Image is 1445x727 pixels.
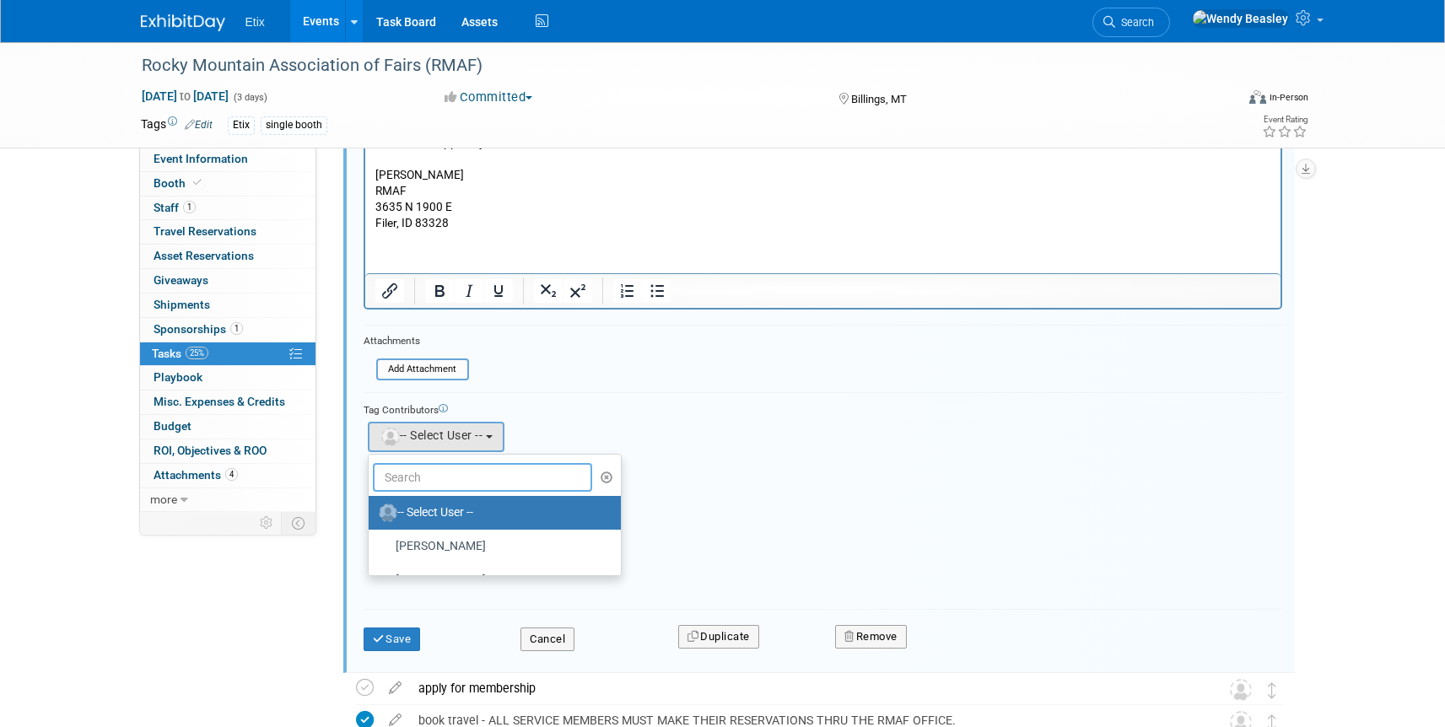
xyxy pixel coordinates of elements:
button: Cancel [520,627,574,651]
button: Subscript [534,279,563,303]
button: Numbered list [613,279,642,303]
span: Travel Reservations [154,224,256,238]
span: Booth [154,176,205,190]
button: Underline [484,279,513,303]
a: ROI, Objectives & ROO [140,439,315,463]
span: ROI, Objectives & ROO [154,444,267,457]
div: In-Person [1269,91,1308,104]
button: -- Select User -- [368,422,504,452]
iframe: Rich Text Area [365,128,1281,273]
button: Remove [835,625,907,649]
span: Budget [154,419,191,433]
div: Rocky Mountain Association of Fairs (RMAF) [136,51,1210,81]
span: [DATE] [DATE] [141,89,229,104]
a: edit [380,681,410,696]
a: Giveaways [140,269,315,293]
button: Superscript [563,279,592,303]
button: Bullet list [643,279,671,303]
a: Edit [185,119,213,131]
img: Format-Inperson.png [1249,90,1266,104]
span: Misc. Expenses & Credits [154,395,285,408]
input: Search [373,463,593,492]
button: Italic [455,279,483,303]
i: Booth reservation complete [193,178,202,187]
button: Save [364,627,421,651]
span: Sponsorships [154,322,243,336]
a: Event Information [140,148,315,171]
button: Bold [425,279,454,303]
span: (3 days) [232,92,267,103]
a: Misc. Expenses & Credits [140,390,315,414]
span: -- Select User -- [380,428,483,442]
span: 1 [230,322,243,335]
div: Etix [228,116,255,134]
a: Asset Reservations [140,245,315,268]
div: apply for membership [410,674,1196,703]
label: -- Select User -- [377,499,604,526]
div: Attachments [364,334,469,348]
button: Committed [439,89,539,106]
span: Event Information [154,152,248,165]
span: Shipments [154,298,210,311]
img: Unassigned-User-Icon.png [379,504,397,522]
label: [PERSON_NAME] [377,533,604,560]
span: Tasks [152,347,208,360]
img: Wendy Beasley [1192,9,1289,28]
div: Tag Contributors [364,400,1282,417]
span: Attachments [154,468,238,482]
img: ExhibitDay [141,14,225,31]
span: Giveaways [154,273,208,287]
span: 25% [186,347,208,359]
span: Playbook [154,370,202,384]
span: 1 [183,201,196,213]
i: Move task [1268,682,1276,698]
span: Etix [245,15,265,29]
a: Travel Reservations [140,220,315,244]
td: Personalize Event Tab Strip [252,512,282,534]
span: to [177,89,193,103]
a: Staff1 [140,197,315,220]
button: Insert/edit link [375,279,404,303]
a: Attachments4 [140,464,315,487]
span: 4 [225,468,238,481]
a: more [140,488,315,512]
span: Asset Reservations [154,249,254,262]
div: Event Format [1135,88,1309,113]
span: Search [1115,16,1154,29]
a: Sponsorships1 [140,318,315,342]
img: Unassigned [1230,679,1252,701]
a: Budget [140,415,315,439]
td: Tags [141,116,213,135]
div: single booth [261,116,327,134]
div: Event Rating [1262,116,1308,124]
label: [PERSON_NAME] [377,567,604,594]
a: Search [1092,8,1170,37]
a: Shipments [140,293,315,317]
a: Playbook [140,366,315,390]
span: Staff [154,201,196,214]
button: Duplicate [678,625,759,649]
span: Billings, MT [851,93,907,105]
a: Booth [140,172,315,196]
span: more [150,493,177,506]
td: Toggle Event Tabs [281,512,315,534]
a: Tasks25% [140,342,315,366]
